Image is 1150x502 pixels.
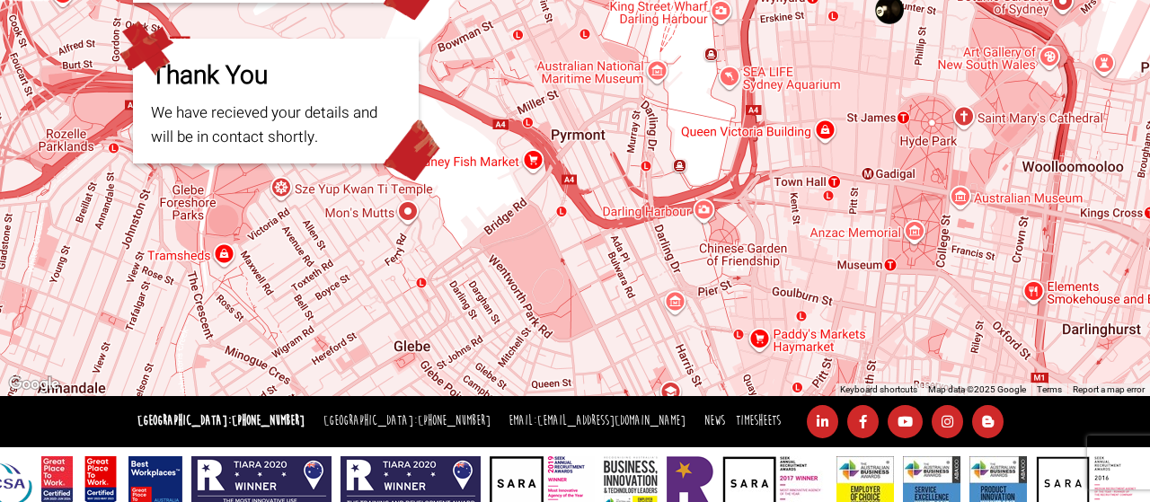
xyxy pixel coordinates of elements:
a: [PHONE_NUMBER] [418,412,491,429]
span: Map data ©2025 Google [928,384,1026,394]
strong: [GEOGRAPHIC_DATA]: [137,412,305,429]
a: News [704,412,725,429]
a: [EMAIL_ADDRESS][DOMAIN_NAME] [537,412,686,429]
h3: Thank You [151,63,401,91]
a: Timesheets [736,412,781,429]
img: Google [4,373,64,396]
a: [PHONE_NUMBER] [232,412,305,429]
p: We have recieved your details and will be in contact shortly. [151,101,401,149]
a: Terms (opens in new tab) [1037,384,1062,394]
li: [GEOGRAPHIC_DATA]: [319,409,495,435]
a: Open this area in Google Maps (opens a new window) [4,373,64,396]
button: Keyboard shortcuts [840,383,917,396]
li: Email: [504,409,690,435]
a: Report a map error [1073,384,1145,394]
